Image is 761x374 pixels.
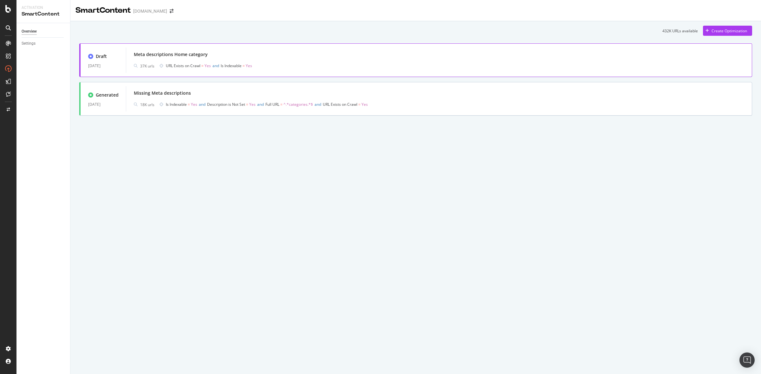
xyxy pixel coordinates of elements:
div: 18K urls [140,102,154,107]
div: Draft [96,53,107,60]
span: = [188,102,190,107]
span: Is Indexable [221,63,242,68]
div: arrow-right-arrow-left [170,9,173,13]
div: 432K URLs available [662,28,698,34]
span: = [358,102,361,107]
div: Meta descriptions Home category [134,51,208,58]
span: and [257,102,264,107]
span: Yes [249,102,256,107]
div: [DATE] [88,62,118,70]
span: ^.*categories.*$ [283,102,313,107]
span: and [212,63,219,68]
div: Missing Meta descriptions [134,90,191,96]
div: Create Optimization [712,28,747,34]
span: Yes [191,102,197,107]
span: = [246,102,248,107]
span: Description is Not Set [207,102,245,107]
a: Settings [22,40,66,47]
span: Yes [246,63,252,68]
span: = [201,63,204,68]
span: = [243,63,245,68]
a: Overview [22,28,66,35]
span: Yes [205,63,211,68]
div: Overview [22,28,37,35]
div: Activation [22,5,65,10]
div: [DOMAIN_NAME] [133,8,167,14]
div: SmartContent [75,5,131,16]
span: and [315,102,321,107]
div: [DATE] [88,101,118,108]
span: URL Exists on Crawl [166,63,200,68]
div: SmartContent [22,10,65,18]
span: Yes [361,102,368,107]
span: Full URL [265,102,279,107]
button: Create Optimization [703,26,752,36]
span: = [280,102,283,107]
div: Generated [96,92,119,98]
span: Is Indexable [166,102,187,107]
div: 37K urls [140,63,154,69]
div: Open Intercom Messenger [739,352,755,368]
span: and [199,102,205,107]
div: Settings [22,40,36,47]
span: URL Exists on Crawl [323,102,357,107]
